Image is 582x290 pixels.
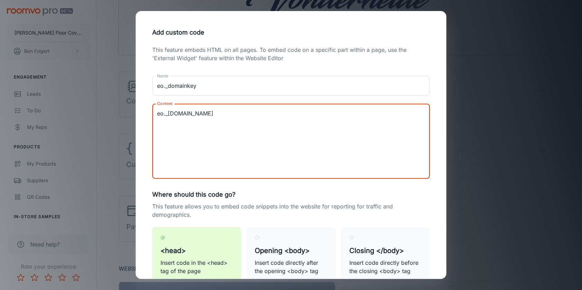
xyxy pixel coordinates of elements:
textarea: eo._[DOMAIN_NAME] [157,110,425,173]
p: Insert code directly after the opening <body> tag [255,259,327,275]
label: <head>Insert code in the <head> tag of the page [152,227,241,283]
label: Name [157,73,168,79]
p: This feature allows you to embed code snippets into the website for reporting for traffic and dem... [152,202,430,219]
input: Set a name for your code snippet [152,76,430,95]
p: Insert code directly before the closing <body> tag [349,259,421,275]
p: This feature embeds HTML on all pages. To embed code on a specific part within a page, use the 'E... [152,46,430,62]
h2: Add custom code [144,19,438,46]
h6: Where should this code go? [152,190,430,199]
label: Closing </body>Insert code directly before the closing <body> tag [341,227,430,283]
label: Content [157,101,172,106]
h5: Closing </body> [349,245,421,256]
p: Insert code in the <head> tag of the page [161,259,233,275]
label: Opening <body>Insert code directly after the opening <body> tag [246,227,335,283]
h5: Opening <body> [255,245,327,256]
h5: <head> [161,245,233,256]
